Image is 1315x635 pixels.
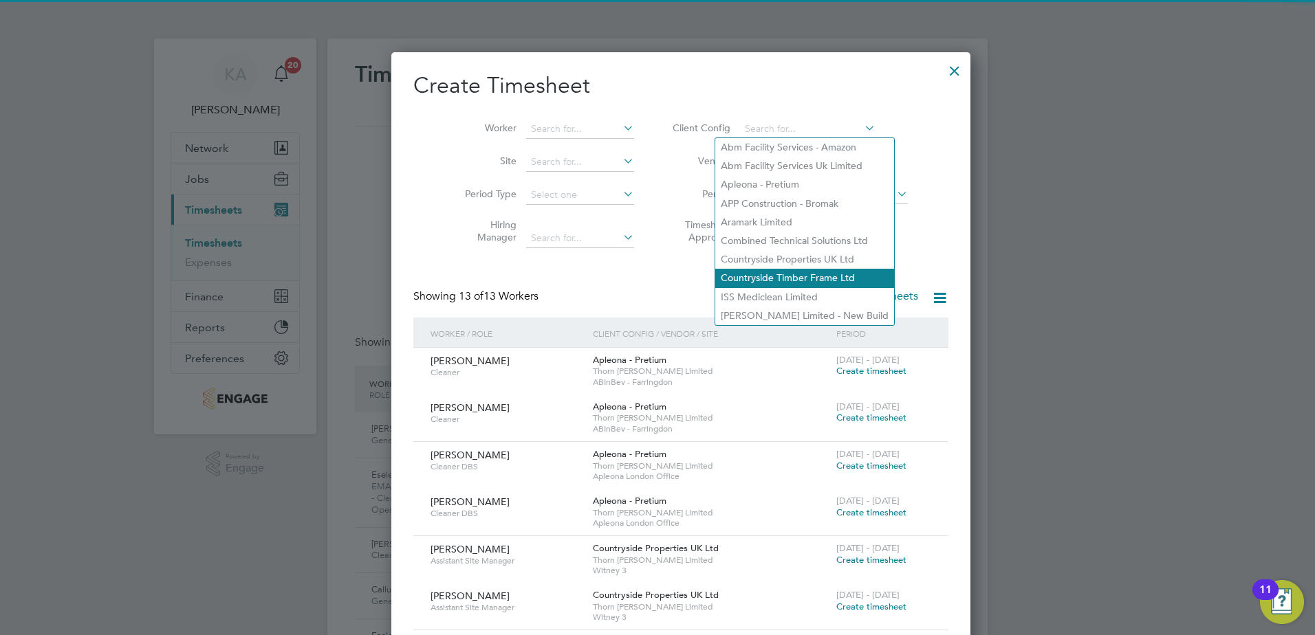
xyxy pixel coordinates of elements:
span: Cleaner DBS [431,461,583,472]
span: Witney 3 [593,565,829,576]
span: Countryside Properties UK Ltd [593,589,719,601]
span: Cleaner DBS [431,508,583,519]
span: Apleona London Office [593,517,829,528]
span: Thorn [PERSON_NAME] Limited [593,412,829,423]
input: Search for... [740,120,876,139]
li: Combined Technical Solutions Ltd [715,232,894,250]
span: [DATE] - [DATE] [836,495,900,506]
label: Worker [455,122,517,134]
span: ABInBev - Farringdon [593,377,829,388]
span: Thorn [PERSON_NAME] Limited [593,366,829,377]
span: Apleona - Pretium [593,354,666,366]
span: [PERSON_NAME] [431,449,510,461]
span: Thorn [PERSON_NAME] Limited [593,555,829,566]
span: Cleaner [431,367,583,378]
label: Hiring Manager [455,219,517,243]
span: [DATE] - [DATE] [836,542,900,554]
span: Assistant Site Manager [431,555,583,566]
span: [DATE] - [DATE] [836,354,900,366]
span: 13 Workers [459,289,539,303]
div: 11 [1259,590,1272,608]
span: Create timesheet [836,460,906,471]
div: Client Config / Vendor / Site [589,317,833,349]
li: Abm Facility Services Uk Limited [715,157,894,175]
span: ABInBev - Farringdon [593,423,829,434]
span: Create timesheet [836,506,906,518]
li: Apleona - Pretium [715,175,894,194]
li: Aramark Limited [715,213,894,232]
label: Client Config [669,122,730,134]
div: Worker / Role [427,317,589,349]
li: Abm Facility Services - Amazon [715,138,894,157]
button: Open Resource Center, 11 new notifications [1260,580,1304,624]
span: Create timesheet [836,412,906,423]
span: Create timesheet [836,365,906,377]
span: Countryside Properties UK Ltd [593,542,719,554]
span: Witney 3 [593,612,829,623]
span: 13 of [459,289,483,303]
span: Apleona - Pretium [593,495,666,506]
span: [DATE] - [DATE] [836,589,900,601]
span: Apleona - Pretium [593,401,666,412]
label: Vendor [669,155,730,167]
span: [PERSON_NAME] [431,543,510,555]
h2: Create Timesheet [413,71,948,100]
span: [PERSON_NAME] [431,590,510,602]
label: Period [669,188,730,200]
span: Thorn [PERSON_NAME] Limited [593,601,829,612]
span: Apleona - Pretium [593,448,666,460]
span: [PERSON_NAME] [431,495,510,508]
span: [PERSON_NAME] [431,401,510,414]
input: Search for... [526,153,634,172]
span: Thorn [PERSON_NAME] Limited [593,507,829,518]
span: Thorn [PERSON_NAME] Limited [593,460,829,471]
li: ISS Mediclean Limited [715,288,894,307]
input: Search for... [526,120,634,139]
span: Create timesheet [836,554,906,566]
span: [PERSON_NAME] [431,355,510,367]
span: Assistant Site Manager [431,602,583,613]
label: Timesheet Approver [669,219,730,243]
input: Search for... [526,229,634,248]
label: Site [455,155,517,167]
span: [DATE] - [DATE] [836,401,900,412]
div: Showing [413,289,541,304]
span: Create timesheet [836,601,906,612]
label: Period Type [455,188,517,200]
span: Cleaner [431,414,583,425]
li: Countryside Properties UK Ltd [715,250,894,269]
input: Select one [526,186,634,205]
li: [PERSON_NAME] Limited - New Build [715,307,894,325]
span: [DATE] - [DATE] [836,448,900,460]
li: Countryside Timber Frame Ltd [715,269,894,287]
li: APP Construction - Bromak [715,194,894,213]
span: Apleona London Office [593,471,829,482]
div: Period [833,317,935,349]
